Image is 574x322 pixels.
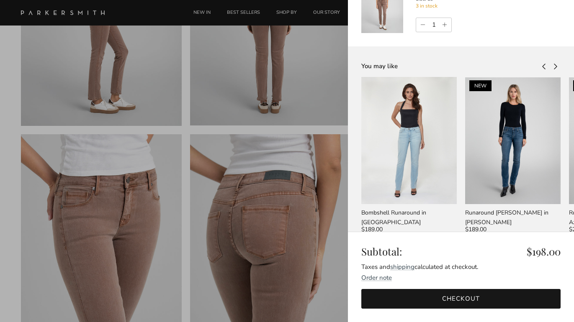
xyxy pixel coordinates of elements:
[527,245,561,258] span: $198.00
[390,263,414,271] a: shipping
[465,208,561,236] a: Runaround [PERSON_NAME] in [PERSON_NAME] $189.00
[361,262,561,272] div: Taxes and calculated at checkout.
[361,208,457,227] div: Bombshell Runaround in [GEOGRAPHIC_DATA]
[361,225,383,234] span: $189.00
[427,18,440,32] input: Quantity
[465,208,561,227] div: Runaround [PERSON_NAME] in [PERSON_NAME]
[465,225,486,234] span: $189.00
[440,18,451,32] a: Increase quantity
[361,273,392,282] toggle-target: Order note
[416,2,524,10] div: 3 in stock
[416,18,427,32] a: Decrease quantity
[361,62,539,71] div: You may like
[361,289,561,309] a: Checkout
[361,245,561,258] div: Subtotal:
[361,208,457,236] a: Bombshell Runaround in [GEOGRAPHIC_DATA] $189.00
